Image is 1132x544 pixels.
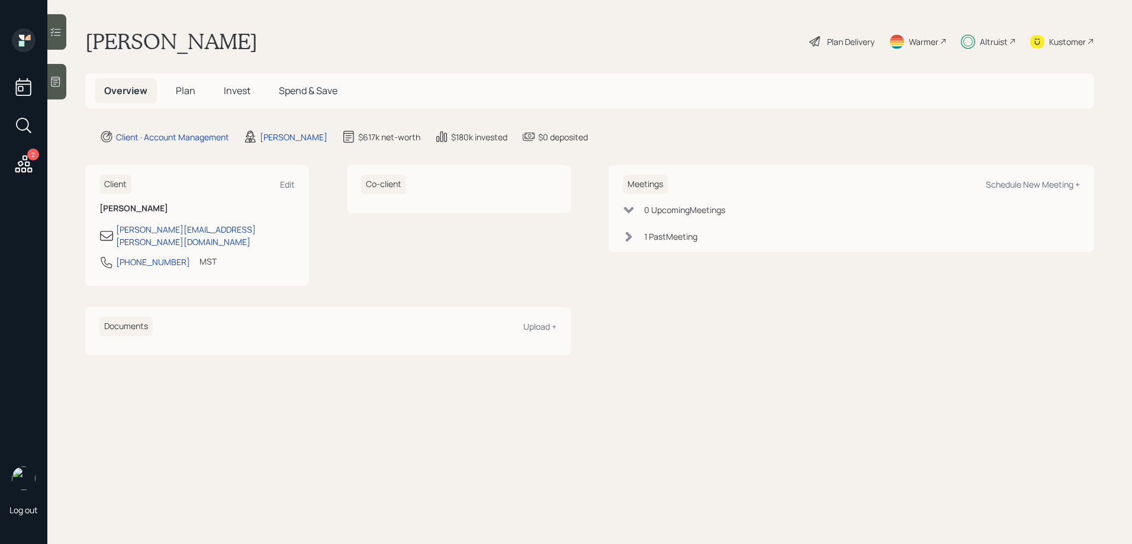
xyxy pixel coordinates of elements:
div: Schedule New Meeting + [986,179,1080,190]
div: Altruist [980,36,1008,48]
span: Overview [104,84,147,97]
div: MST [200,255,217,268]
div: [PHONE_NUMBER] [116,256,190,268]
h6: [PERSON_NAME] [99,204,295,214]
div: Log out [9,504,38,516]
span: Invest [224,84,250,97]
div: $180k invested [451,131,507,143]
div: $0 deposited [538,131,588,143]
div: Edit [280,179,295,190]
span: Plan [176,84,195,97]
div: 2 [27,149,39,160]
div: Warmer [909,36,938,48]
div: 1 Past Meeting [644,230,697,243]
h1: [PERSON_NAME] [85,28,258,54]
img: sami-boghos-headshot.png [12,466,36,490]
h6: Documents [99,317,153,336]
h6: Co-client [361,175,406,194]
div: [PERSON_NAME][EMAIL_ADDRESS][PERSON_NAME][DOMAIN_NAME] [116,223,295,248]
h6: Meetings [623,175,668,194]
h6: Client [99,175,131,194]
div: Kustomer [1049,36,1086,48]
div: $617k net-worth [358,131,420,143]
div: Upload + [523,321,557,332]
span: Spend & Save [279,84,337,97]
div: 0 Upcoming Meeting s [644,204,725,216]
div: Client · Account Management [116,131,229,143]
div: [PERSON_NAME] [260,131,327,143]
div: Plan Delivery [827,36,874,48]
